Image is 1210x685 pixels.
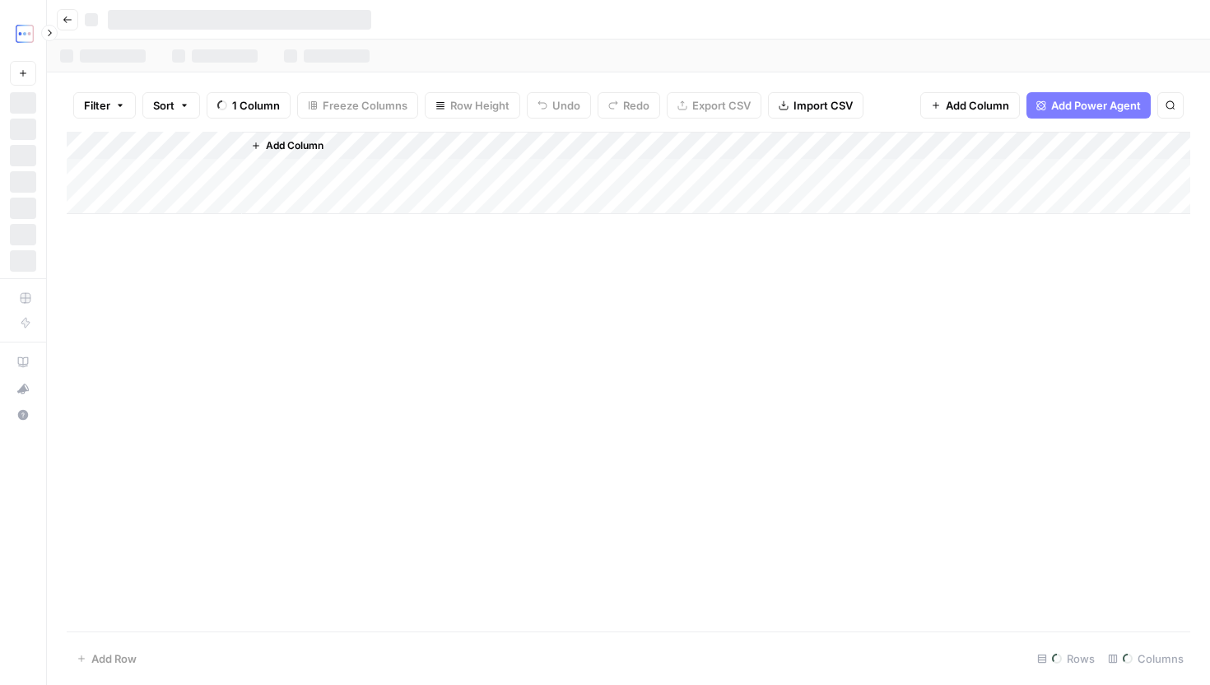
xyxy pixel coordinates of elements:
span: Add Row [91,650,137,667]
button: Export CSV [667,92,761,119]
button: Help + Support [10,402,36,428]
img: TripleDart Logo [10,19,40,49]
div: What's new? [11,376,35,401]
button: Undo [527,92,591,119]
button: Filter [73,92,136,119]
span: Import CSV [793,97,853,114]
span: Redo [623,97,649,114]
button: 1 Column [207,92,291,119]
span: Undo [552,97,580,114]
button: Add Column [244,135,330,156]
button: Freeze Columns [297,92,418,119]
button: Import CSV [768,92,863,119]
button: Add Row [67,645,147,672]
button: What's new? [10,375,36,402]
span: Export CSV [692,97,751,114]
button: Sort [142,92,200,119]
button: Workspace: TripleDart [10,13,36,54]
span: Sort [153,97,175,114]
div: Columns [1101,645,1190,672]
span: Add Power Agent [1051,97,1141,114]
button: Row Height [425,92,520,119]
span: Filter [84,97,110,114]
div: Rows [1031,645,1101,672]
span: Freeze Columns [323,97,407,114]
span: Add Column [266,138,323,153]
button: Add Power Agent [1026,92,1151,119]
span: 1 Column [232,97,280,114]
span: Add Column [946,97,1009,114]
button: Redo [598,92,660,119]
span: Row Height [450,97,510,114]
a: AirOps Academy [10,349,36,375]
button: Add Column [920,92,1020,119]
